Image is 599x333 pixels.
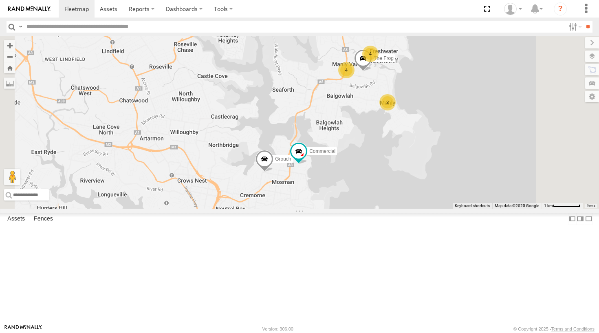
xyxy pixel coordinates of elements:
[262,326,293,331] div: Version: 306.00
[4,40,15,51] button: Zoom in
[568,213,576,225] label: Dock Summary Table to the Left
[3,213,29,225] label: Assets
[544,203,553,208] span: 1 km
[4,325,42,333] a: Visit our Website
[455,203,490,209] button: Keyboard shortcuts
[501,3,525,15] div: myBins Admin
[585,213,593,225] label: Hide Summary Table
[309,148,335,154] span: Commercial
[566,21,583,33] label: Search Filter Options
[8,6,51,12] img: rand-logo.svg
[4,77,15,89] label: Measure
[587,204,595,207] a: Terms (opens in new tab)
[338,62,355,78] div: 4
[362,46,379,62] div: 4
[30,213,57,225] label: Fences
[4,169,20,185] button: Drag Pegman onto the map to open Street View
[374,56,394,62] span: The Frog
[585,91,599,102] label: Map Settings
[554,2,567,15] i: ?
[275,156,291,162] span: Grouch
[551,326,595,331] a: Terms and Conditions
[576,213,584,225] label: Dock Summary Table to the Right
[4,62,15,73] button: Zoom Home
[513,326,595,331] div: © Copyright 2025 -
[495,203,539,208] span: Map data ©2025 Google
[379,94,396,110] div: 2
[4,51,15,62] button: Zoom out
[17,21,24,33] label: Search Query
[542,203,583,209] button: Map scale: 1 km per 63 pixels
